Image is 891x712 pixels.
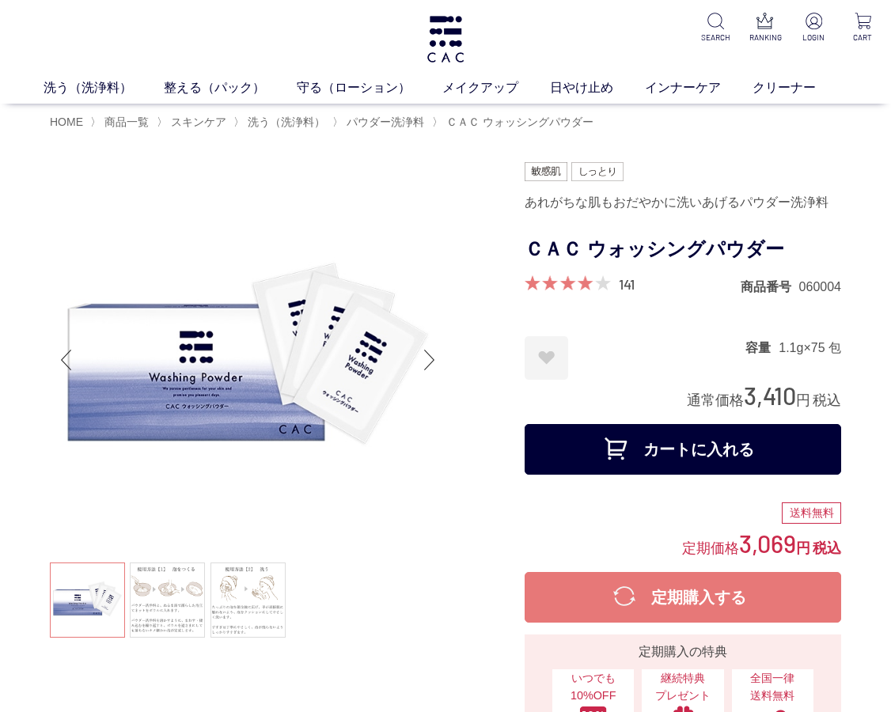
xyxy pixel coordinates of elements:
button: カートに入れる [525,424,841,475]
div: 送料無料 [782,502,841,525]
a: 商品一覧 [101,116,149,128]
p: RANKING [749,32,781,44]
span: 通常価格 [687,392,744,408]
li: 〉 [90,115,153,130]
a: クリーナー [753,78,847,97]
img: ＣＡＣ ウォッシングパウダー [50,162,445,558]
span: 定期価格 [682,539,739,556]
h1: ＣＡＣ ウォッシングパウダー [525,232,841,267]
li: 〉 [233,115,329,130]
li: 〉 [157,115,230,130]
span: 全国一律 送料無料 [740,670,806,704]
span: 洗う（洗浄料） [248,116,325,128]
a: RANKING [749,13,781,44]
p: CART [847,32,878,44]
span: スキンケア [171,116,226,128]
img: しっとり [571,162,624,181]
img: 敏感肌 [525,162,567,181]
dt: 商品番号 [741,278,799,295]
a: SEARCH [700,13,732,44]
img: logo [425,16,466,62]
a: 洗う（洗浄料） [44,78,164,97]
span: 商品一覧 [104,116,149,128]
span: パウダー洗浄料 [347,116,424,128]
a: 141 [619,275,635,293]
a: スキンケア [168,116,226,128]
div: 定期購入の特典 [531,642,835,661]
p: SEARCH [700,32,732,44]
span: 3,410 [744,381,796,410]
a: 洗う（洗浄料） [245,116,325,128]
li: 〉 [332,115,428,130]
span: 税込 [813,540,841,556]
a: ＣＡＣ ウォッシングパウダー [443,116,593,128]
a: インナーケア [645,78,753,97]
span: 税込 [813,392,841,408]
a: HOME [50,116,83,128]
div: あれがちな肌もおだやかに洗いあげるパウダー洗浄料 [525,189,841,216]
span: いつでも10%OFF [560,670,626,704]
a: お気に入りに登録する [525,336,568,380]
button: 定期購入する [525,572,841,623]
span: 継続特典 プレゼント [650,670,715,704]
span: 円 [796,540,810,556]
a: 日やけ止め [550,78,645,97]
span: 円 [796,392,810,408]
dd: 1.1g×75 包 [779,339,841,356]
a: CART [847,13,878,44]
a: LOGIN [798,13,830,44]
a: メイクアップ [442,78,550,97]
span: ＣＡＣ ウォッシングパウダー [446,116,593,128]
div: Previous slide [50,328,82,392]
a: パウダー洗浄料 [343,116,424,128]
li: 〉 [432,115,597,130]
a: 守る（ローション） [297,78,442,97]
dd: 060004 [799,278,841,295]
div: Next slide [414,328,445,392]
p: LOGIN [798,32,830,44]
dt: 容量 [745,339,779,356]
a: 整える（パック） [164,78,297,97]
span: 3,069 [739,528,796,558]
